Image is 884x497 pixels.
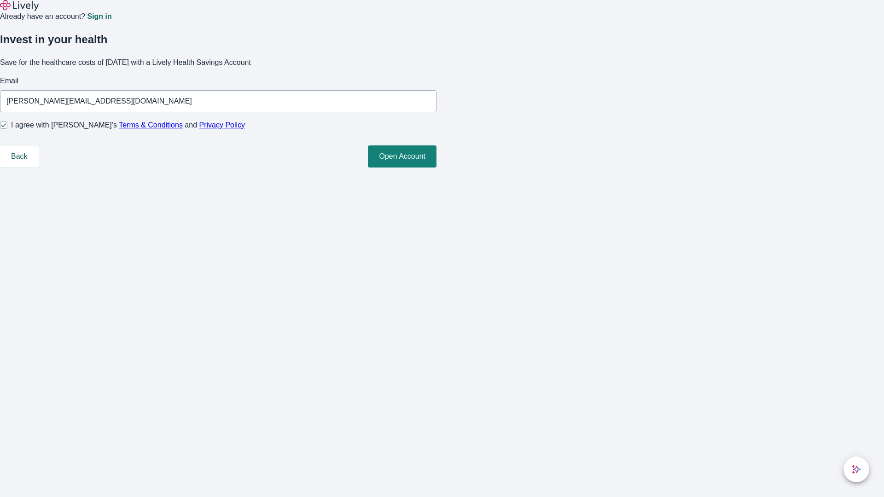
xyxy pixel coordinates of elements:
a: Sign in [87,13,111,20]
span: I agree with [PERSON_NAME]’s and [11,120,245,131]
button: Open Account [368,145,436,168]
a: Privacy Policy [199,121,245,129]
svg: Lively AI Assistant [852,465,861,474]
button: chat [843,457,869,482]
a: Terms & Conditions [119,121,183,129]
